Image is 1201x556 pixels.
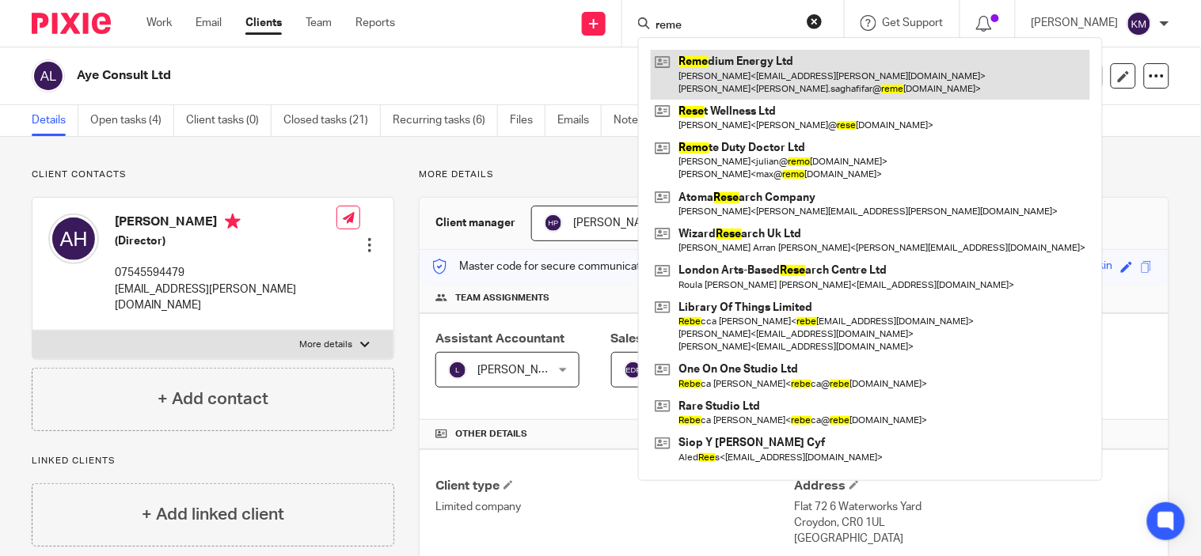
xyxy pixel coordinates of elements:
[32,455,394,467] p: Linked clients
[557,105,602,136] a: Emails
[77,67,778,84] h2: Aye Consult Ltd
[32,13,111,34] img: Pixie
[32,59,65,93] img: svg%3E
[883,17,944,28] span: Get Support
[196,15,222,31] a: Email
[299,339,352,351] p: More details
[283,105,381,136] a: Closed tasks (21)
[419,168,1169,181] p: More details
[477,365,574,376] span: [PERSON_NAME] V
[431,259,705,274] p: Master code for secure communications and files
[32,105,78,136] a: Details
[1127,11,1152,36] img: svg%3E
[32,168,394,181] p: Client contacts
[115,265,336,281] p: 07545594479
[624,361,643,380] img: svg%3E
[115,282,336,314] p: [EMAIL_ADDRESS][PERSON_NAME][DOMAIN_NAME]
[794,478,1153,494] h4: Address
[306,15,332,31] a: Team
[435,215,515,231] h3: Client manager
[245,15,282,31] a: Clients
[807,13,823,29] button: Clear
[573,217,660,229] span: [PERSON_NAME]
[115,214,336,233] h4: [PERSON_NAME]
[455,428,527,441] span: Other details
[90,105,174,136] a: Open tasks (4)
[186,105,272,136] a: Client tasks (0)
[510,105,545,136] a: Files
[393,105,498,136] a: Recurring tasks (6)
[435,499,794,515] p: Limited company
[455,292,549,304] span: Team assignments
[448,361,467,380] img: svg%3E
[225,214,241,229] i: Primary
[1032,15,1119,31] p: [PERSON_NAME]
[654,19,796,33] input: Search
[794,499,1153,515] p: Flat 72 6 Waterworks Yard
[142,502,284,527] h4: + Add linked client
[611,332,690,345] span: Sales Person
[614,105,671,136] a: Notes (2)
[544,214,563,233] img: svg%3E
[435,332,564,345] span: Assistant Accountant
[355,15,395,31] a: Reports
[146,15,172,31] a: Work
[794,531,1153,547] p: [GEOGRAPHIC_DATA]
[435,478,794,494] h4: Client type
[48,214,99,264] img: svg%3E
[115,233,336,249] h5: (Director)
[794,515,1153,531] p: Croydon, CR0 1UL
[158,387,268,411] h4: + Add contact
